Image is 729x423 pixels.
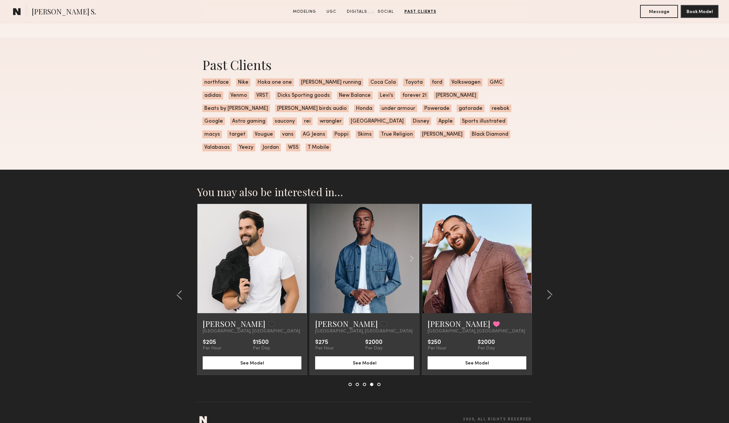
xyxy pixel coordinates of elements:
[368,78,398,86] span: Coca Cola
[356,130,374,138] span: Skims
[256,78,294,86] span: Hoka one one
[681,5,719,18] button: Book Model
[203,318,265,329] a: [PERSON_NAME]
[344,9,370,15] a: Digitals
[203,346,221,351] div: Per Hour
[32,7,96,18] span: [PERSON_NAME] S.
[230,117,267,125] span: Astro gaming
[286,144,300,151] span: WSS
[253,339,270,346] div: $1500
[202,56,527,73] div: Past Clients
[302,117,313,125] span: rei
[436,117,455,125] span: Apple
[375,9,397,15] a: Social
[253,130,275,138] span: Vougue
[411,117,431,125] span: Disney
[203,329,300,334] span: [GEOGRAPHIC_DATA], [GEOGRAPHIC_DATA]
[315,318,378,329] a: [PERSON_NAME]
[428,339,446,346] div: $250
[457,105,484,112] span: gatorade
[478,339,495,346] div: $2000
[402,9,439,15] a: Past Clients
[463,417,532,422] span: 2025, all rights reserved
[430,78,444,86] span: ford
[428,329,525,334] span: [GEOGRAPHIC_DATA], [GEOGRAPHIC_DATA]
[400,92,429,99] span: forever 21
[315,360,414,365] a: See Model
[315,346,334,351] div: Per Hour
[365,346,382,351] div: Per Day
[227,130,247,138] span: target
[380,105,417,112] span: under armour
[428,360,526,365] a: See Model
[640,5,678,18] button: Message
[236,78,250,86] span: Nike
[315,356,414,369] button: See Model
[299,78,363,86] span: [PERSON_NAME] running
[280,130,296,138] span: vans
[324,9,339,15] a: UGC
[349,117,406,125] span: [GEOGRAPHIC_DATA]
[301,130,327,138] span: AG Jeans
[460,117,507,125] span: Sports illustrated
[275,105,349,112] span: [PERSON_NAME] birds audio
[422,105,451,112] span: Powerade
[273,117,297,125] span: saucony
[379,130,415,138] span: True Religion
[315,339,334,346] div: $275
[306,144,331,151] span: T Mobile
[420,130,465,138] span: [PERSON_NAME]
[290,9,319,15] a: Modeling
[488,78,504,86] span: GMC
[202,92,223,99] span: adidas
[203,360,301,365] a: See Model
[478,346,495,351] div: Per Day
[490,105,511,112] span: reebok
[428,318,490,329] a: [PERSON_NAME]
[202,78,231,86] span: northface
[354,105,374,112] span: Honda
[202,130,222,138] span: macys
[202,105,270,112] span: Beats by [PERSON_NAME]
[681,8,719,14] a: Book Model
[434,92,478,99] span: [PERSON_NAME]
[229,92,249,99] span: Venmo
[254,92,270,99] span: VRST
[253,346,270,351] div: Per Day
[403,78,425,86] span: Toyota
[332,130,350,138] span: Poppi
[428,356,526,369] button: See Model
[318,117,344,125] span: wrangler
[203,339,221,346] div: $205
[197,185,532,198] h2: You may also be interested in…
[203,356,301,369] button: See Model
[449,78,483,86] span: Volkswagen
[337,92,373,99] span: New Balance
[261,144,281,151] span: Jordan
[378,92,395,99] span: Levi’s
[276,92,332,99] span: Dicks Sporting goods
[428,346,446,351] div: Per Hour
[202,117,225,125] span: Google
[315,329,413,334] span: [GEOGRAPHIC_DATA], [GEOGRAPHIC_DATA]
[365,339,382,346] div: $2000
[202,144,232,151] span: Valabasas
[470,130,510,138] span: Black Diamond
[237,144,255,151] span: Yeezy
